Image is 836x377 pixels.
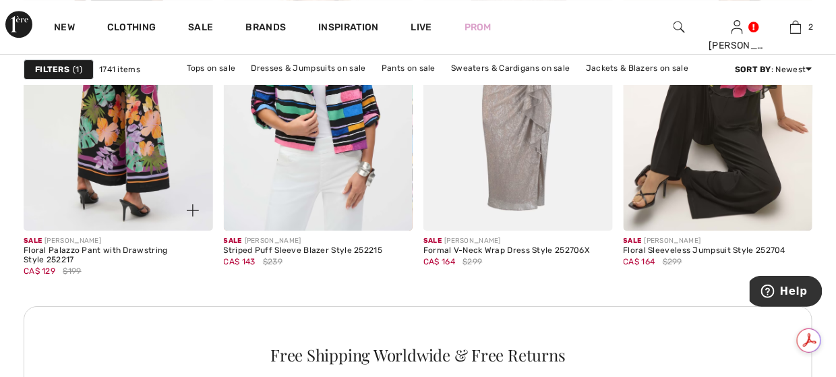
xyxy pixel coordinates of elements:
[674,19,685,35] img: search the website
[750,276,823,310] iframe: Opens a widget where you can find more information
[423,257,455,266] span: CA$ 164
[24,266,55,276] span: CA$ 129
[35,63,69,76] strong: Filters
[411,20,432,34] a: Live
[24,237,42,245] span: Sale
[579,59,696,77] a: Jackets & Blazers on sale
[318,22,378,36] span: Inspiration
[429,77,516,94] a: Outerwear on sale
[180,59,243,77] a: Tops on sale
[808,21,813,33] span: 2
[624,236,786,246] div: [PERSON_NAME]
[423,236,590,246] div: [PERSON_NAME]
[790,19,802,35] img: My Bag
[709,38,766,53] div: [PERSON_NAME]
[263,256,282,268] span: $239
[245,59,373,77] a: Dresses & Jumpsuits on sale
[224,246,383,256] div: Striped Puff Sleeve Blazer Style 252215
[63,265,81,277] span: $199
[107,22,156,36] a: Clothing
[462,256,482,268] span: $299
[624,246,786,256] div: Floral Sleeveless Jumpsuit Style 252704
[663,256,682,268] span: $299
[767,19,825,35] a: 2
[735,63,812,76] div: : Newest
[188,22,213,36] a: Sale
[187,204,199,216] img: plus_v2.svg
[24,236,213,246] div: [PERSON_NAME]
[423,246,590,256] div: Formal V-Neck Wrap Dress Style 252706X
[224,257,256,266] span: CA$ 143
[624,257,655,266] span: CA$ 164
[40,347,796,363] div: Free Shipping Worldwide & Free Returns
[246,22,287,36] a: Brands
[624,237,642,245] span: Sale
[359,77,426,94] a: Skirts on sale
[444,59,576,77] a: Sweaters & Cardigans on sale
[375,59,442,77] a: Pants on sale
[99,63,140,76] span: 1741 items
[465,20,491,34] a: Prom
[24,246,213,265] div: Floral Palazzo Pant with Drawstring Style 252217
[735,65,771,74] strong: Sort By
[731,19,743,35] img: My Info
[224,237,242,245] span: Sale
[423,237,442,245] span: Sale
[73,63,82,76] span: 1
[54,22,75,36] a: New
[224,236,383,246] div: [PERSON_NAME]
[5,11,32,38] img: 1ère Avenue
[731,20,743,33] a: Sign In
